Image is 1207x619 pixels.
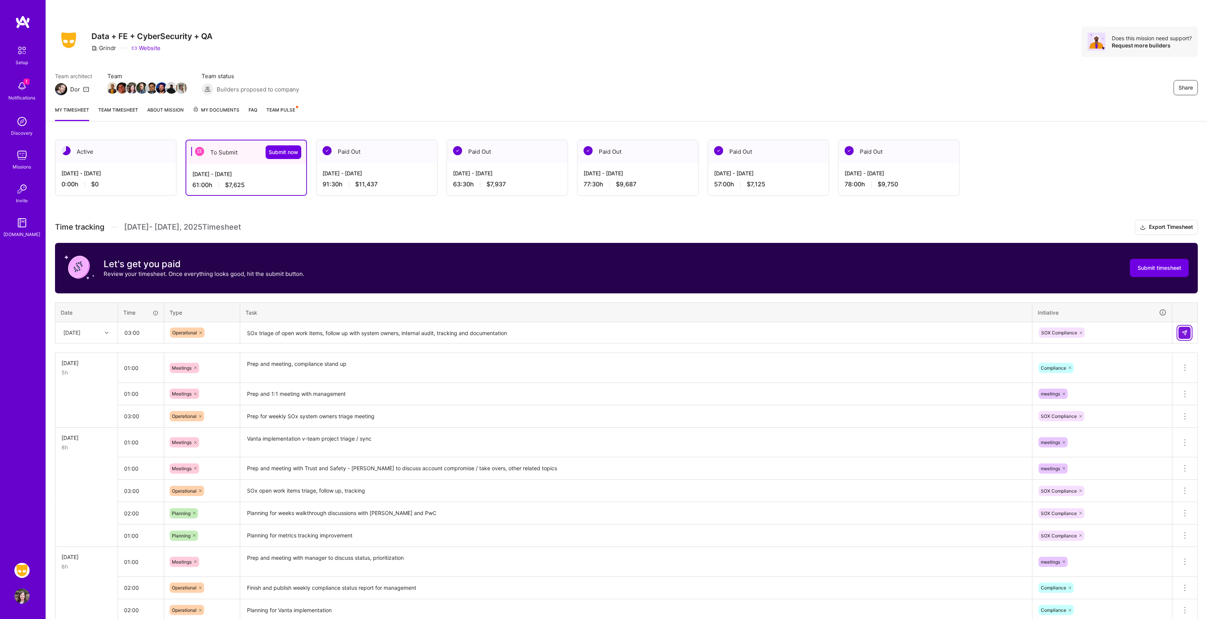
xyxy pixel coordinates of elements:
img: teamwork [14,148,30,163]
span: SOX Compliance [1041,330,1077,335]
textarea: Prep and 1:1 meeting with management [241,384,1031,405]
div: [DATE] - [DATE] [61,169,170,177]
a: Team Member Avatar [176,82,186,95]
div: Paid Out [447,140,568,163]
textarea: Planning for metrics tracking improvement [241,525,1031,546]
span: Share [1179,84,1193,91]
span: Operational [172,585,197,591]
img: Paid Out [845,146,854,155]
div: [DATE] [61,434,112,442]
span: Submit timesheet [1138,264,1181,272]
th: Date [55,302,118,322]
div: Does this mission need support? [1112,35,1192,42]
a: Team Member Avatar [147,82,157,95]
span: Builders proposed to company [217,85,299,93]
div: [DOMAIN_NAME] [4,230,41,238]
img: Team Member Avatar [146,82,157,94]
img: Team Member Avatar [107,82,118,94]
div: Paid Out [316,140,437,163]
img: Team Member Avatar [176,82,187,94]
span: Operational [172,607,197,613]
div: Grindr [91,44,116,52]
span: Team [107,72,186,80]
div: 8h [61,562,112,570]
a: Website [131,44,161,52]
div: [DATE] - [DATE] [714,169,823,177]
span: $7,125 [747,180,765,188]
a: Team Pulse [266,106,297,121]
span: meetings [1041,439,1060,445]
span: Operational [172,330,197,335]
textarea: Planning for weeks walkthrough discussions with [PERSON_NAME] and PwC [241,503,1031,524]
img: Company Logo [55,30,82,50]
img: Team Member Avatar [166,82,177,94]
a: Team Member Avatar [107,82,117,95]
span: Meetings [172,466,192,471]
span: $9,687 [616,180,636,188]
div: Setup [16,58,28,66]
span: Operational [172,413,197,419]
h3: Let's get you paid [104,258,304,270]
span: SOX Compliance [1041,510,1077,516]
a: Team Member Avatar [127,82,137,95]
span: meetings [1041,391,1060,397]
div: [DATE] - [DATE] [845,169,953,177]
div: 63:30 h [453,180,562,188]
input: HH:MM [118,481,164,501]
span: Time tracking [55,222,104,232]
img: logo [15,15,30,29]
span: Operational [172,488,197,494]
textarea: SOx open work items triage, follow up, tracking [241,480,1031,501]
div: To Submit [186,140,306,164]
span: Planning [172,510,190,516]
a: Team Member Avatar [157,82,167,95]
a: Grindr: Data + FE + CyberSecurity + QA [13,563,31,578]
a: FAQ [249,106,257,121]
div: 0:00 h [61,180,170,188]
span: [DATE] - [DATE] , 2025 Timesheet [124,222,241,232]
div: Dor [70,85,80,93]
span: Team architect [55,72,92,80]
button: Export Timesheet [1135,220,1198,235]
img: Team Member Avatar [116,82,128,94]
div: 8h [61,443,112,451]
a: My timesheet [55,106,89,121]
span: SOX Compliance [1041,413,1077,419]
div: 5h [61,369,112,376]
span: $9,750 [878,180,898,188]
span: $0 [91,180,99,188]
div: Discovery [11,129,33,137]
input: HH:MM [118,384,164,404]
span: 1 [24,79,30,85]
span: Meetings [172,391,192,397]
span: Compliance [1041,365,1066,371]
input: HH:MM [118,578,164,598]
span: Team status [201,72,299,80]
img: setup [14,43,30,58]
button: Share [1174,80,1198,95]
img: Active [61,146,71,155]
span: Compliance [1041,585,1066,591]
div: 57:00 h [714,180,823,188]
div: [DATE] - [DATE] [584,169,692,177]
img: Paid Out [323,146,332,155]
img: discovery [14,114,30,129]
i: icon Mail [83,86,89,92]
a: Team Member Avatar [117,82,127,95]
img: Team Architect [55,83,67,95]
img: Avatar [1087,33,1106,51]
button: Submit timesheet [1130,259,1189,277]
input: HH:MM [118,552,164,572]
textarea: Prep and meeting with Trust and Safety - [PERSON_NAME] to discuss account compromise / take overs... [241,458,1031,479]
a: Team Member Avatar [137,82,147,95]
span: meetings [1041,466,1060,471]
input: HH:MM [118,526,164,546]
span: SOX Compliance [1041,488,1077,494]
th: Type [164,302,240,322]
textarea: Prep for weekly SOx system owners triage meeting [241,406,1031,427]
div: Paid Out [708,140,829,163]
span: Meetings [172,439,192,445]
span: My Documents [193,106,239,114]
a: User Avatar [13,589,31,604]
img: Paid Out [453,146,462,155]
